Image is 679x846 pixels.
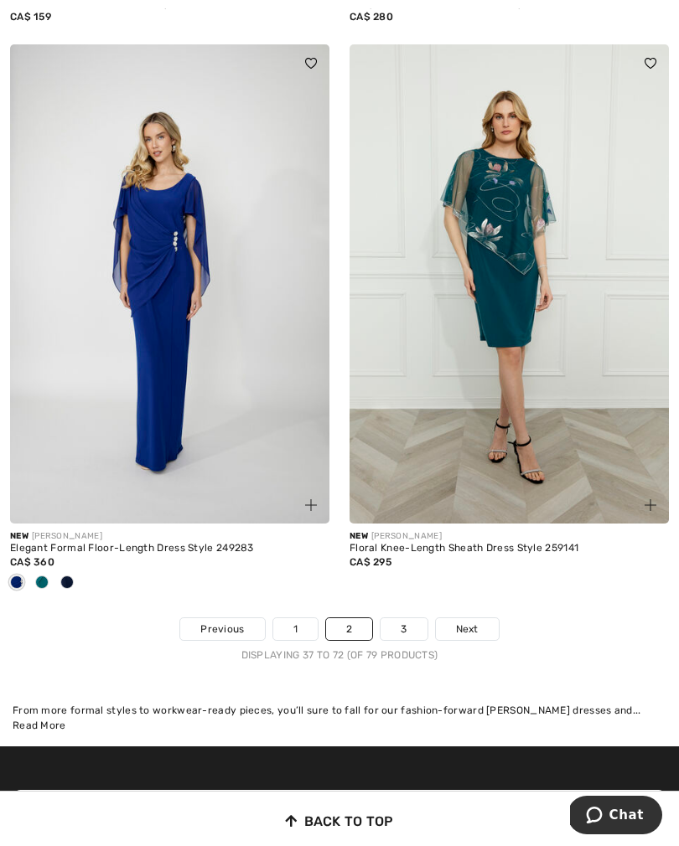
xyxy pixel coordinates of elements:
[436,618,499,640] a: Next
[10,530,329,543] div: [PERSON_NAME]
[10,543,329,555] div: Elegant Formal Floor-Length Dress Style 249283
[10,556,54,568] span: CA$ 360
[10,531,29,541] span: New
[350,543,669,555] div: Floral Knee-Length Sheath Dress Style 259141
[13,720,66,731] span: Read More
[180,618,264,640] a: Previous
[10,44,329,524] img: Elegant Formal Floor-Length Dress Style 249283. Duchess green
[350,44,669,524] img: Floral Knee-Length Sheath Dress Style 259141. Jade/multi
[456,622,479,637] span: Next
[326,618,372,640] a: 2
[273,618,318,640] a: 1
[570,796,662,838] iframe: Opens a widget where you can chat to one of our agents
[381,618,427,640] a: 3
[200,622,244,637] span: Previous
[645,58,656,68] img: heart_black_full.svg
[13,703,666,718] div: From more formal styles to workwear-ready pieces, you’ll sure to fall for our fashion-forward [PE...
[350,11,393,23] span: CA$ 280
[350,531,368,541] span: New
[10,11,51,23] span: CA$ 159
[645,499,656,511] img: plus_v2.svg
[350,530,669,543] div: [PERSON_NAME]
[305,499,317,511] img: plus_v2.svg
[350,556,391,568] span: CA$ 295
[305,58,317,68] img: heart_black_full.svg
[29,570,54,597] div: Duchess green
[4,570,29,597] div: Imperial Blue
[54,570,80,597] div: Midnight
